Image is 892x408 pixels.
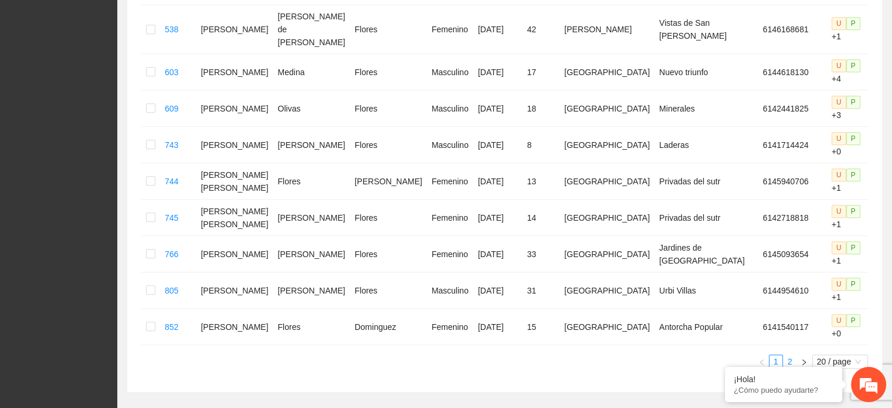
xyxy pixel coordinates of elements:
[523,272,560,309] td: 31
[165,140,178,150] a: 743
[654,236,758,272] td: Jardines de [GEOGRAPHIC_DATA]
[350,90,427,127] td: Flores
[827,54,870,90] td: +4
[196,163,273,200] td: [PERSON_NAME] [PERSON_NAME]
[473,200,523,236] td: [DATE]
[165,104,178,113] a: 609
[559,163,654,200] td: [GEOGRAPHIC_DATA]
[784,355,796,368] a: 2
[427,200,473,236] td: Femenino
[523,236,560,272] td: 33
[473,163,523,200] td: [DATE]
[165,68,178,77] a: 603
[523,90,560,127] td: 18
[832,278,846,291] span: U
[196,5,273,54] td: [PERSON_NAME]
[758,90,827,127] td: 6142441825
[801,359,808,366] span: right
[196,200,273,236] td: [PERSON_NAME] [PERSON_NAME]
[523,200,560,236] td: 14
[273,236,350,272] td: [PERSON_NAME]
[846,314,860,327] span: P
[758,200,827,236] td: 6142718818
[832,132,846,145] span: U
[196,309,273,345] td: [PERSON_NAME]
[832,59,846,72] span: U
[350,309,427,345] td: Dominguez
[755,355,769,369] button: left
[832,168,846,181] span: U
[559,90,654,127] td: [GEOGRAPHIC_DATA]
[758,5,827,54] td: 6146168681
[827,5,870,54] td: +1
[654,163,758,200] td: Privadas del sutr
[758,236,827,272] td: 6145093654
[654,309,758,345] td: Antorcha Popular
[812,355,868,369] div: Page Size
[350,5,427,54] td: Flores
[832,17,846,30] span: U
[192,6,221,34] div: Minimizar ventana de chat en vivo
[827,200,870,236] td: +1
[827,90,870,127] td: +3
[758,309,827,345] td: 6141540117
[654,54,758,90] td: Nuevo triunfo
[769,355,782,368] a: 1
[427,90,473,127] td: Masculino
[61,60,197,75] div: Chatee con nosotros ahora
[473,5,523,54] td: [DATE]
[350,200,427,236] td: Flores
[427,309,473,345] td: Femenino
[654,200,758,236] td: Privadas del sutr
[473,309,523,345] td: [DATE]
[165,286,178,295] a: 805
[758,359,765,366] span: left
[827,309,870,345] td: +0
[473,236,523,272] td: [DATE]
[832,96,846,109] span: U
[758,127,827,163] td: 6141714424
[196,54,273,90] td: [PERSON_NAME]
[350,54,427,90] td: Flores
[427,127,473,163] td: Masculino
[654,127,758,163] td: Laderas
[783,355,797,369] li: 2
[273,5,350,54] td: [PERSON_NAME] de [PERSON_NAME]
[654,5,758,54] td: Vistas de San [PERSON_NAME]
[523,5,560,54] td: 42
[832,205,846,218] span: U
[827,272,870,309] td: +1
[846,241,860,254] span: P
[68,136,162,254] span: Estamos en línea.
[559,309,654,345] td: [GEOGRAPHIC_DATA]
[559,200,654,236] td: [GEOGRAPHIC_DATA]
[846,168,860,181] span: P
[846,96,860,109] span: P
[797,355,811,369] button: right
[196,236,273,272] td: [PERSON_NAME]
[846,132,860,145] span: P
[165,213,178,222] a: 745
[196,272,273,309] td: [PERSON_NAME]
[473,127,523,163] td: [DATE]
[523,127,560,163] td: 8
[350,236,427,272] td: Flores
[846,17,860,30] span: P
[832,241,846,254] span: U
[654,90,758,127] td: Minerales
[559,236,654,272] td: [GEOGRAPHIC_DATA]
[734,375,833,384] div: ¡Hola!
[769,355,783,369] li: 1
[427,163,473,200] td: Femenino
[523,54,560,90] td: 17
[734,386,833,394] p: ¿Cómo puedo ayudarte?
[273,54,350,90] td: Medina
[846,205,860,218] span: P
[758,272,827,309] td: 6144954610
[523,163,560,200] td: 13
[196,127,273,163] td: [PERSON_NAME]
[559,54,654,90] td: [GEOGRAPHIC_DATA]
[846,59,860,72] span: P
[758,163,827,200] td: 6145940706
[427,54,473,90] td: Masculino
